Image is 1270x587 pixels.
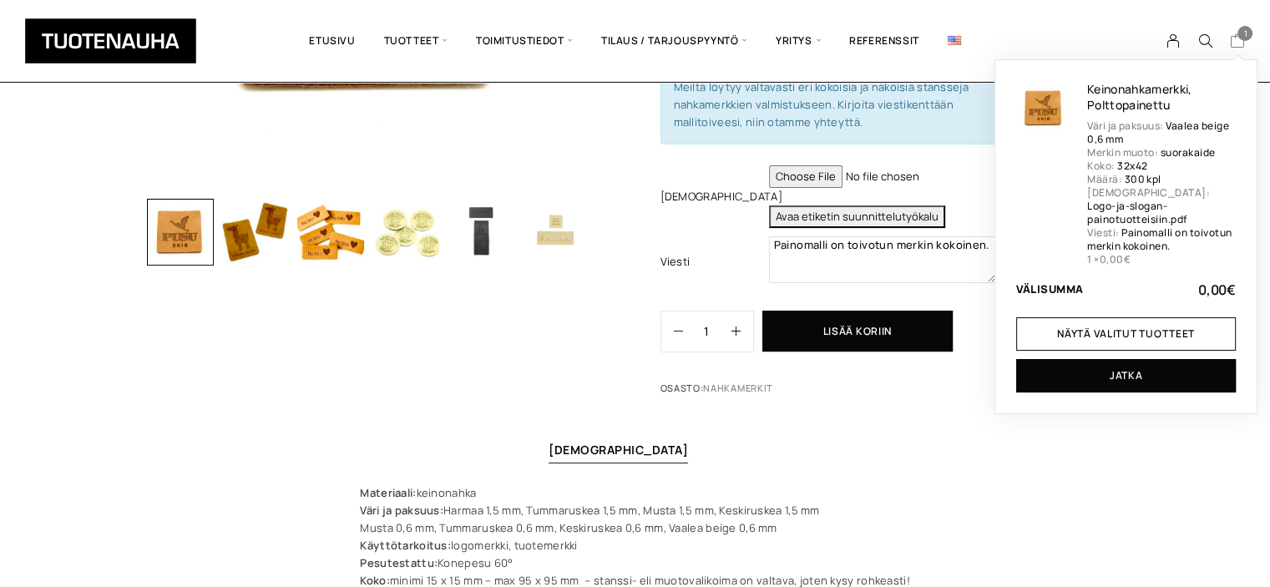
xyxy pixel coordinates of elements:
[1087,185,1210,200] dt: [DEMOGRAPHIC_DATA]:
[769,205,945,228] button: Avaa etiketin suunnittelutyökalu
[1189,33,1221,48] button: Search
[1123,252,1130,266] span: €
[1016,317,1236,351] a: Näytä valitut tuotteet
[360,538,451,553] b: Käyttötarkoitus:
[1087,145,1158,159] dt: Merkin muoto:
[1016,81,1070,135] img: Keinonahkamerkki, polttopainettu
[1227,281,1236,299] span: €
[360,485,416,500] b: Materiaali:
[948,36,961,45] img: English
[1087,199,1187,226] p: Logo-ja-slogan-painotuotteisiin.pdf
[835,13,934,69] a: Referenssit
[1087,225,1232,253] p: Painomalli on toivotun merkin kokoinen.
[222,199,289,266] img: Keinonahkamerkki, polttopainettu 2
[1157,33,1190,48] a: My Account
[1016,284,1084,295] span: Välisumma
[762,311,953,352] button: Lisää koriin
[1117,159,1147,173] p: 32x42
[549,442,688,458] a: [DEMOGRAPHIC_DATA]
[1198,281,1236,299] bdi: 0,00
[523,199,589,266] img: Keinonahkamerkki, polttopainettu 6
[448,199,514,266] img: Keinonahkamerkki, polttopainettu 5
[1229,33,1245,53] a: Cart
[360,519,909,537] div: Musta 0,6 mm, Tummaruskea 0,6 mm, Keskiruskea 0,6 mm, Vaalea beige 0,6 mm
[360,484,909,502] div: keinonahka
[360,555,438,570] b: Pesutestattu:
[1016,359,1236,392] a: Jatka
[587,13,761,69] span: Tilaus / Tarjouspyyntö
[1237,26,1252,41] span: 1
[1099,252,1130,266] bdi: 0,00
[297,199,364,266] img: Keinonahkamerkki, polttopainettu 3
[360,502,909,519] div: Harmaa 1,5 mm, Tummaruskea 1,5 mm, Musta 1,5 mm, Keskiruskea 1,5 mm
[372,199,439,266] img: Keinonahkamerkki, polttopainettu 4
[1087,119,1164,133] dt: Väri ja paksuus:
[1087,81,1192,113] a: Keinonahkamerkki, polttopainettu
[360,537,909,554] div: logomerkki, tuotemerkki
[360,503,443,518] b: Väri ja paksuus:
[674,79,969,129] span: Meiltä löytyy valtavasti eri kokoisia ja näköisiä stansseja nahkamerkkien valmistukseen. Kirjoita...
[1087,252,1131,266] span: 1 ×
[1124,172,1161,186] p: 300 kpl
[761,13,835,69] span: Yritys
[1087,172,1122,186] dt: Määrä:
[703,382,773,394] a: Nahkamerkit
[1087,119,1229,146] p: Vaalea beige 0,6 mm
[660,188,765,205] label: [DEMOGRAPHIC_DATA]
[683,311,731,352] input: Määrä
[1087,159,1115,173] dt: Koko:
[25,18,196,63] img: Tuotenauha Oy
[370,13,462,69] span: Tuotteet
[462,13,587,69] span: Toimitustiedot
[295,13,369,69] a: Etusivu
[1161,145,1216,159] p: suorakaide
[1087,225,1119,240] dt: Viesti:
[660,253,765,271] label: Viesti
[660,382,880,404] span: Osasto:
